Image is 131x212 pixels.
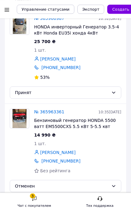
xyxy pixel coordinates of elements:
span: Без рейтинга [40,168,70,173]
span: Экспорт [82,7,99,12]
img: Фото товару [10,16,29,35]
div: Чат с покупателем [18,203,51,209]
span: Бензиновый генератор HONDA 5500 ватт EM5500CXS 5.5 кВт 5-5.5 квт [34,118,116,129]
span: 1 шт. [34,141,46,146]
span: 53% [40,75,50,80]
span: Управление статусами [22,7,69,12]
a: Фото товару [10,109,29,128]
div: Отменен [15,183,109,189]
a: [PERSON_NAME] [40,56,76,62]
span: HONDA инверторный Генератор 3.5-4 кВт Honda EU35i хонда 4кВт мощность инвертор на бензине электро... [34,24,119,48]
a: Фото товару [10,15,29,35]
img: Фото товару [12,109,27,128]
a: № 365963361 [34,109,64,114]
span: 1 шт. [34,48,46,53]
a: [PHONE_NUMBER] [41,65,80,70]
button: Управление статусами [17,5,74,14]
span: 10:52[DATE] [98,16,121,21]
a: [PHONE_NUMBER] [41,159,80,163]
div: Принят [15,89,109,96]
button: Экспорт [77,5,104,14]
span: 10:35[DATE] [98,110,121,114]
a: № 365966987 [34,16,64,21]
div: 3 [30,193,35,198]
span: 14 990 ₴ [34,133,56,137]
div: Тех поддержка [86,203,114,209]
span: 25 700 ₴ [34,39,56,44]
a: [PERSON_NAME] [40,149,76,155]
